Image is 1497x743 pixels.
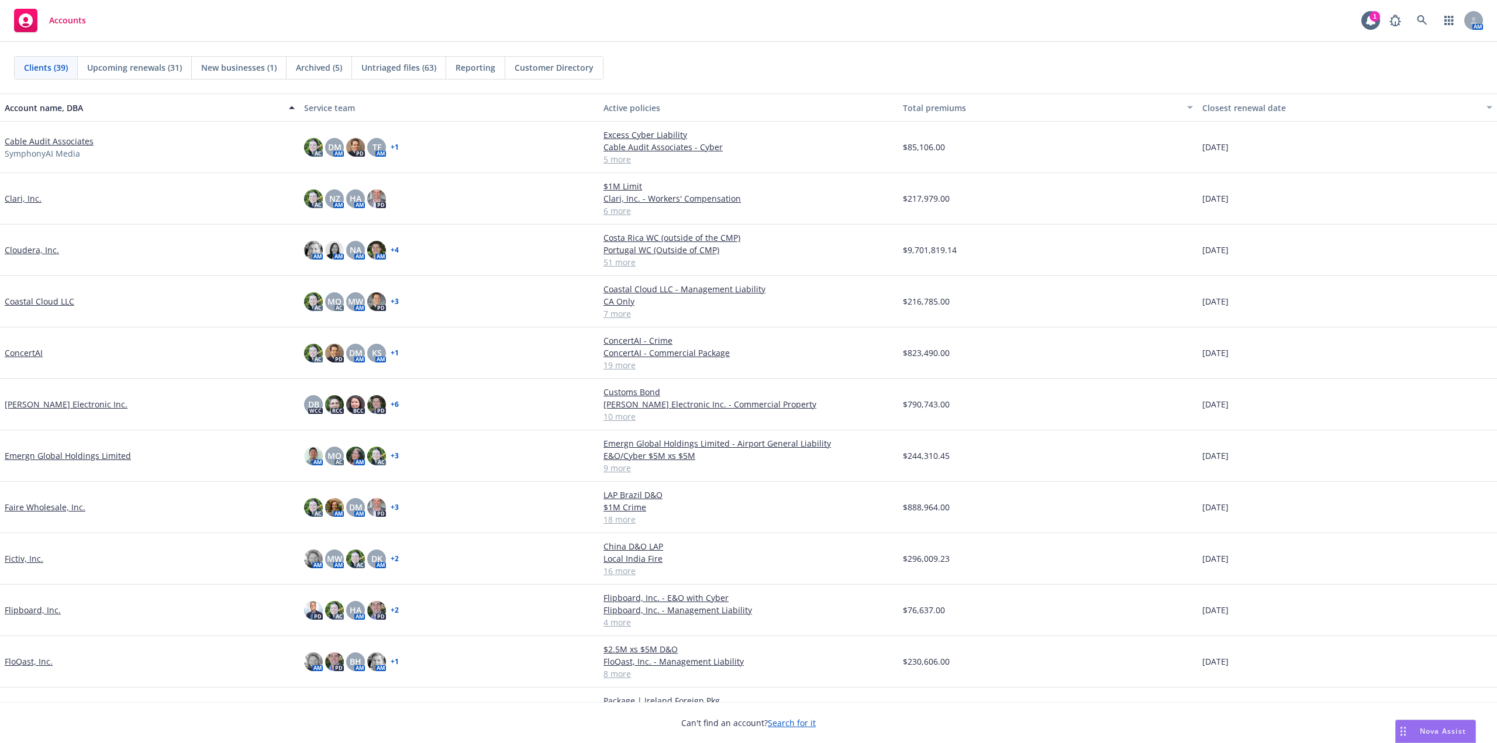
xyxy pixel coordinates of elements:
button: Nova Assist [1395,720,1476,743]
a: + 4 [391,247,399,254]
img: photo [325,652,344,671]
div: Drag to move [1396,720,1410,742]
a: + 3 [391,298,399,305]
span: [DATE] [1202,501,1229,513]
a: [PERSON_NAME] Electronic Inc. - Commercial Property [603,398,894,410]
a: CA Only [603,295,894,307]
a: + 3 [391,504,399,511]
div: Active policies [603,102,894,114]
a: Emergn Global Holdings Limited [5,450,131,462]
img: photo [367,601,386,620]
a: [PERSON_NAME] Electronic Inc. [5,398,127,410]
a: $2.5M xs $5M D&O [603,643,894,655]
span: Accounts [49,16,86,25]
a: + 3 [391,452,399,459]
span: HA [350,192,361,205]
span: [DATE] [1202,141,1229,153]
a: Search [1410,9,1434,32]
span: [DATE] [1202,655,1229,668]
button: Closest renewal date [1198,94,1497,122]
span: NA [350,244,361,256]
a: + 2 [391,607,399,614]
span: [DATE] [1202,295,1229,307]
button: Service team [299,94,599,122]
a: Cable Audit Associates [5,135,94,147]
img: photo [325,498,344,517]
span: BH [350,655,361,668]
a: 6 more [603,205,894,217]
img: photo [346,138,365,157]
a: + 1 [391,350,399,357]
a: 10 more [603,410,894,423]
span: $888,964.00 [903,501,950,513]
span: $244,310.45 [903,450,950,462]
span: [DATE] [1202,552,1229,565]
span: [DATE] [1202,347,1229,359]
span: MQ [327,295,342,307]
span: DM [349,347,363,359]
span: $9,701,819.14 [903,244,957,256]
a: Report a Bug [1384,9,1407,32]
img: photo [304,447,323,465]
a: Excess Cyber Liability [603,129,894,141]
span: [DATE] [1202,192,1229,205]
a: ConcertAI - Crime [603,334,894,347]
img: photo [367,189,386,208]
img: photo [325,395,344,414]
a: Coastal Cloud LLC - Management Liability [603,283,894,295]
a: Customs Bond [603,386,894,398]
span: DK [371,552,382,565]
img: photo [304,241,323,260]
a: E&O/Cyber $5M xs $5M [603,450,894,462]
a: Coastal Cloud LLC [5,295,74,307]
div: Closest renewal date [1202,102,1479,114]
span: NZ [329,192,340,205]
a: 18 more [603,513,894,526]
span: [DATE] [1202,450,1229,462]
a: Costa Rica WC (outside of the CMP) [603,231,894,244]
span: Upcoming renewals (31) [87,61,182,74]
span: DB [308,398,319,410]
img: photo [304,138,323,157]
span: [DATE] [1202,604,1229,616]
span: Archived (5) [296,61,342,74]
a: China D&O LAP [603,540,894,552]
a: FloQast, Inc. - Management Liability [603,655,894,668]
a: Search for it [768,717,816,728]
span: Reporting [456,61,495,74]
img: photo [304,550,323,568]
span: MW [327,552,342,565]
a: 9 more [603,462,894,474]
span: KS [372,347,382,359]
span: $790,743.00 [903,398,950,410]
img: photo [367,241,386,260]
img: photo [304,189,323,208]
img: photo [304,652,323,671]
img: photo [367,498,386,517]
img: photo [325,601,344,620]
img: photo [325,344,344,362]
img: photo [367,395,386,414]
a: + 1 [391,658,399,665]
span: Clients (39) [24,61,68,74]
a: Accounts [9,4,91,37]
a: + 6 [391,401,399,408]
img: photo [346,395,365,414]
a: Emergn Global Holdings Limited - Airport General Liability [603,437,894,450]
a: FloQast, Inc. [5,655,53,668]
a: + 1 [391,144,399,151]
span: MW [348,295,363,307]
span: New businesses (1) [201,61,277,74]
a: Flipboard, Inc. [5,604,61,616]
img: photo [367,447,386,465]
a: 5 more [603,153,894,165]
span: $230,606.00 [903,655,950,668]
div: Total premiums [903,102,1180,114]
a: 8 more [603,668,894,680]
span: $823,490.00 [903,347,950,359]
